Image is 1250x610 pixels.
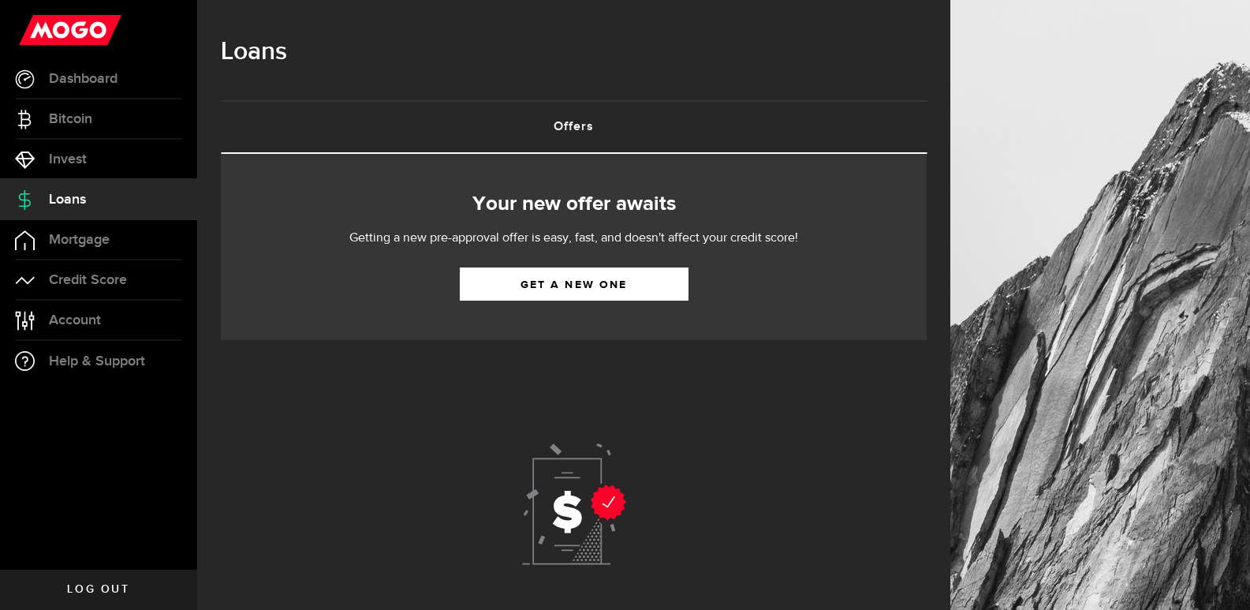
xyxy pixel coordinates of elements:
iframe: LiveChat chat widget [1184,544,1250,610]
span: Dashboard [49,72,118,86]
h2: Your new offer awaits [244,188,903,221]
span: Bitcoin [49,112,92,126]
span: Log out [67,584,129,595]
a: Offers [221,102,927,152]
span: Mortgage [49,233,110,247]
p: Getting a new pre-approval offer is easy, fast, and doesn't affect your credit score! [302,229,846,248]
ul: Tabs Navigation [221,100,927,154]
span: Credit Score [49,273,127,287]
span: Account [49,313,101,327]
span: Help & Support [49,354,145,369]
span: Loans [49,193,86,207]
h1: Loans [221,32,927,73]
a: Get a new one [460,268,688,301]
span: Invest [49,152,87,167]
